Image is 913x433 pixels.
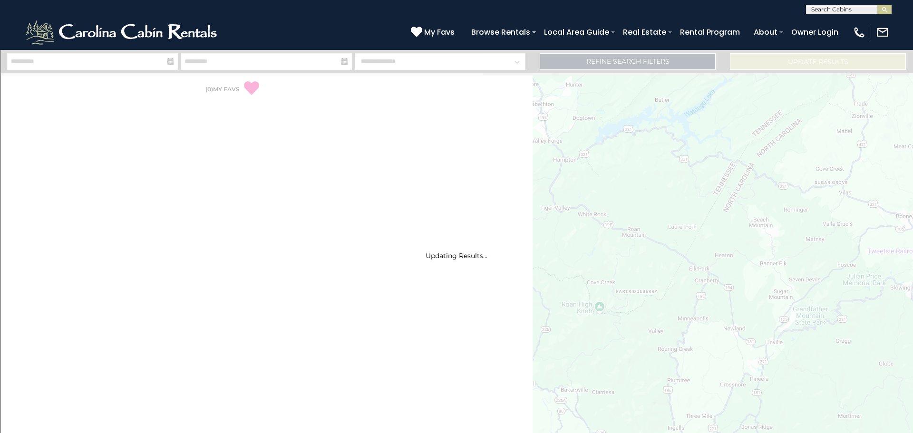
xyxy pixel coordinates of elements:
a: Owner Login [787,24,843,40]
a: About [749,24,782,40]
img: phone-regular-white.png [853,26,866,39]
img: White-1-2.png [24,18,221,47]
a: Rental Program [675,24,745,40]
span: My Favs [424,26,455,38]
img: mail-regular-white.png [876,26,889,39]
a: Browse Rentals [466,24,535,40]
a: My Favs [411,26,457,38]
a: Local Area Guide [539,24,614,40]
a: Real Estate [618,24,671,40]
